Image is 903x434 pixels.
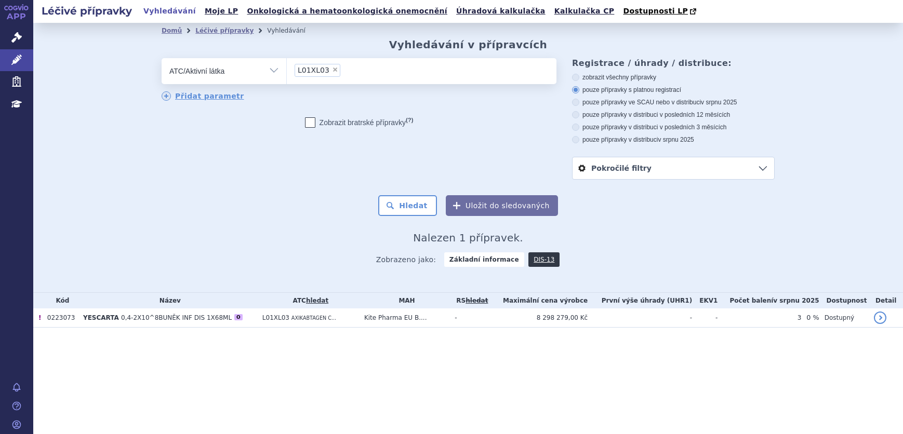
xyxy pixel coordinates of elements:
span: 0 % [806,314,819,321]
li: Vyhledávání [267,23,319,38]
div: O [234,314,243,320]
th: Dostupnost [819,293,869,308]
td: - [692,308,718,328]
strong: Základní informace [444,252,524,267]
td: 3 [718,308,801,328]
span: Nalezen 1 přípravek. [413,232,523,244]
th: První výše úhrady (UHR1) [588,293,692,308]
th: RS [449,293,489,308]
a: Pokročilé filtry [573,157,774,179]
a: Moje LP [202,4,241,18]
td: Kite Pharma EU B.... [359,308,449,328]
a: Dostupnosti LP [620,4,701,19]
button: Uložit do sledovaných [446,195,558,216]
th: Detail [869,293,903,308]
del: hledat [466,297,488,304]
th: Maximální cena výrobce [490,293,588,308]
label: Zobrazit bratrské přípravky [305,117,414,128]
label: pouze přípravky v distribuci v posledních 3 měsících [572,123,775,131]
label: pouze přípravky ve SCAU nebo v distribuci [572,98,775,106]
h3: Registrace / úhrady / distribuce: [572,58,775,68]
label: pouze přípravky s platnou registrací [572,86,775,94]
a: hledat [306,297,328,304]
a: Domů [162,27,182,34]
button: Hledat [378,195,437,216]
span: L01XL03 [262,314,289,321]
a: Přidat parametr [162,91,244,101]
th: Název [78,293,257,308]
h2: Vyhledávání v přípravcích [389,38,548,51]
label: pouze přípravky v distribuci v posledních 12 měsících [572,111,775,119]
th: Počet balení [718,293,819,308]
th: EKV1 [692,293,718,308]
a: vyhledávání neobsahuje žádnou platnou referenční skupinu [466,297,488,304]
td: - [588,308,692,328]
span: × [332,66,338,73]
span: AXIKABTAGEN C... [291,315,336,321]
a: Léčivé přípravky [195,27,254,34]
a: detail [874,311,886,324]
th: Kód [42,293,78,308]
td: 0223073 [42,308,78,328]
th: MAH [359,293,449,308]
abbr: (?) [406,117,413,124]
h2: Léčivé přípravky [33,4,140,18]
span: v srpnu 2025 [773,297,819,304]
a: DIS-13 [528,252,560,267]
a: Vyhledávání [140,4,199,18]
th: ATC [257,293,359,308]
span: L01XL03 [298,66,329,74]
input: L01XL03 [343,63,349,76]
td: - [449,308,489,328]
span: 0,4-2X10^8BUNĚK INF DIS 1X68ML [121,314,232,321]
label: pouze přípravky v distribuci [572,135,775,144]
td: Dostupný [819,308,869,328]
span: Zobrazeno jako: [376,252,436,267]
span: U tohoto přípravku vypisujeme SCUP. [38,314,41,321]
a: Onkologická a hematoonkologická onemocnění [244,4,450,18]
a: Kalkulačka CP [551,4,618,18]
span: v srpnu 2025 [658,136,694,143]
span: Dostupnosti LP [623,7,688,15]
td: 8 298 279,00 Kč [490,308,588,328]
label: zobrazit všechny přípravky [572,73,775,82]
span: v srpnu 2025 [701,99,737,106]
a: Úhradová kalkulačka [453,4,549,18]
span: YESCARTA [83,314,119,321]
